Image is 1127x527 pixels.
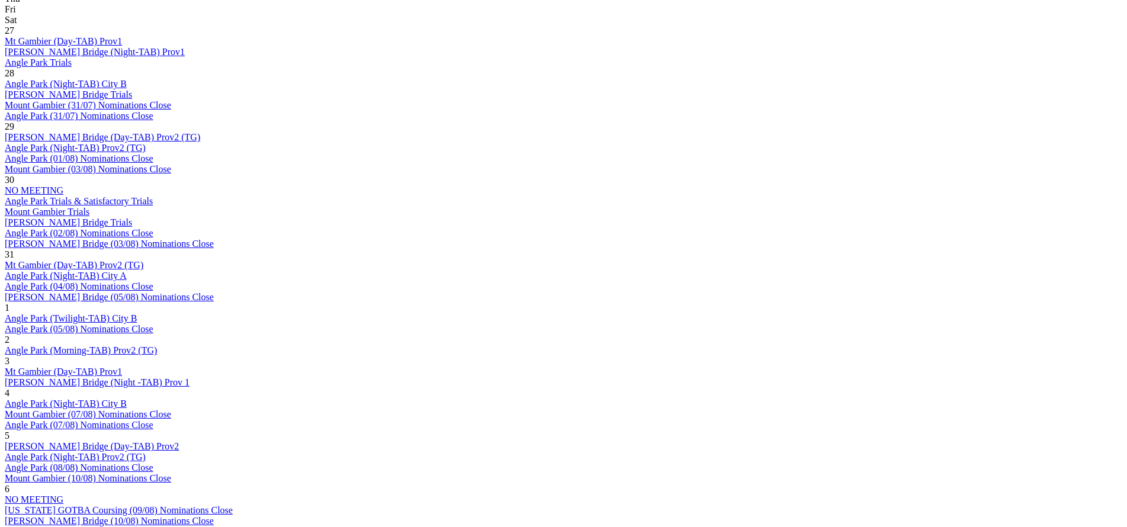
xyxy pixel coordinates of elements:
a: Angle Park (Night-TAB) City B [5,79,127,89]
a: Angle Park (Night-TAB) City B [5,399,127,409]
a: Mount Gambier Trials [5,207,89,217]
a: Angle Park (07/08) Nominations Close [5,420,153,430]
div: Fri [5,4,1122,15]
a: Angle Park (02/08) Nominations Close [5,228,153,238]
a: Mt Gambier (Day-TAB) Prov1 [5,367,122,377]
a: [PERSON_NAME] Bridge (Day-TAB) Prov2 (TG) [5,132,200,142]
a: [PERSON_NAME] Bridge Trials [5,89,132,99]
span: 31 [5,249,14,259]
a: [PERSON_NAME] Bridge (03/08) Nominations Close [5,239,214,249]
a: [PERSON_NAME] Bridge (Night-TAB) Prov1 [5,47,185,57]
span: 5 [5,430,9,441]
span: 30 [5,175,14,185]
a: Mount Gambier (03/08) Nominations Close [5,164,171,174]
a: Angle Park (05/08) Nominations Close [5,324,153,334]
a: Mount Gambier (07/08) Nominations Close [5,409,171,419]
span: 2 [5,335,9,345]
a: Mount Gambier (10/08) Nominations Close [5,473,171,483]
a: Angle Park (Night-TAB) City A [5,271,127,281]
a: Mt Gambier (Day-TAB) Prov1 [5,36,122,46]
span: 3 [5,356,9,366]
span: 27 [5,25,14,36]
div: Sat [5,15,1122,25]
span: 28 [5,68,14,78]
span: 29 [5,121,14,131]
a: NO MEETING [5,185,63,195]
a: Angle Park (Twilight-TAB) City B [5,313,137,323]
a: Angle Park Trials & Satisfactory Trials [5,196,153,206]
a: Angle Park (08/08) Nominations Close [5,462,153,473]
span: 1 [5,303,9,313]
a: Angle Park (31/07) Nominations Close [5,111,153,121]
a: [PERSON_NAME] Bridge (Day-TAB) Prov2 [5,441,179,451]
a: Angle Park (04/08) Nominations Close [5,281,153,291]
a: Angle Park (Night-TAB) Prov2 (TG) [5,143,146,153]
a: [PERSON_NAME] Bridge (10/08) Nominations Close [5,516,214,526]
a: [PERSON_NAME] Bridge (05/08) Nominations Close [5,292,214,302]
a: [US_STATE] GOTBA Coursing (09/08) Nominations Close [5,505,233,515]
a: Angle Park (Night-TAB) Prov2 (TG) [5,452,146,462]
span: 6 [5,484,9,494]
a: NO MEETING [5,494,63,504]
a: [PERSON_NAME] Bridge Trials [5,217,132,227]
a: Angle Park Trials [5,57,72,68]
a: Mount Gambier (31/07) Nominations Close [5,100,171,110]
a: Angle Park (01/08) Nominations Close [5,153,153,163]
a: Angle Park (Morning-TAB) Prov2 (TG) [5,345,157,355]
a: [PERSON_NAME] Bridge (Night -TAB) Prov 1 [5,377,190,387]
a: Mt Gambier (Day-TAB) Prov2 (TG) [5,260,143,270]
span: 4 [5,388,9,398]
